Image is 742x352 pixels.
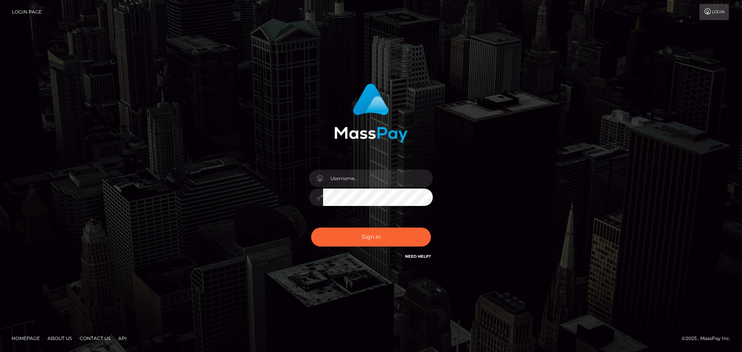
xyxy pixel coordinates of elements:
[44,332,75,344] a: About Us
[12,4,42,20] a: Login Page
[699,4,729,20] a: Login
[405,254,431,259] a: Need Help?
[323,170,433,187] input: Username...
[115,332,130,344] a: API
[9,332,43,344] a: Homepage
[77,332,114,344] a: Contact Us
[311,228,431,247] button: Sign in
[334,83,408,143] img: MassPay Login
[682,334,736,343] div: © 2025 , MassPay Inc.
